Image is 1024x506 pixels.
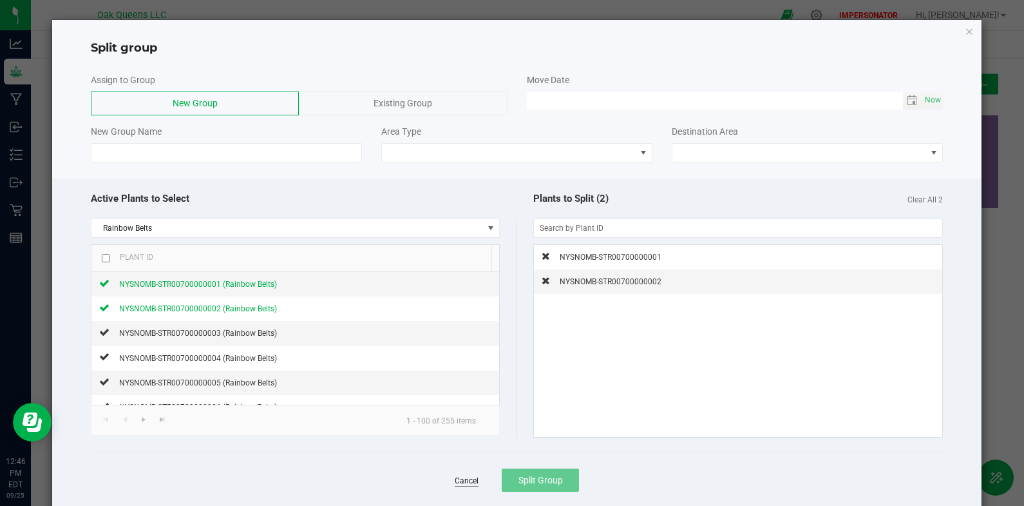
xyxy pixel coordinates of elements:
[374,98,432,108] span: Existing Group
[173,98,218,108] span: New Group
[91,193,189,204] span: Active Plants to Select
[672,126,738,137] span: Destination Area
[91,75,155,85] span: Assign to Group
[381,126,421,137] span: Area Type
[534,219,942,237] input: NO DATA FOUND
[91,219,482,237] span: Rainbow Belts
[153,411,172,428] a: Go to the last page
[138,414,149,425] span: Go to the next page
[119,329,277,338] span: NYSNOMB-STR00700000003 (Rainbow Belts)
[455,476,479,487] a: Cancel
[922,92,943,110] span: select
[903,92,922,110] span: Toggle calendar
[119,378,277,387] span: NYSNOMB-STR00700000005 (Rainbow Belts)
[157,414,167,425] span: Go to the last page
[119,403,277,412] span: NYSNOMB-STR00700000006 (Rainbow Belts)
[91,126,162,137] span: New Group Name
[922,91,943,110] span: Set Current date
[91,40,943,57] h4: Split group
[119,280,277,289] span: NYSNOMB-STR00700000001 (Rainbow Belts)
[396,411,486,430] kendo-pager-info: 1 - 100 of 255 items
[560,277,661,286] span: NYSNOMB-STR00700000002
[135,411,153,428] a: Go to the next page
[502,469,579,492] button: Split Group
[560,253,661,262] span: NYSNOMB-STR00700000001
[120,253,153,262] span: Plant ID
[527,75,569,85] span: Move Date
[119,304,277,313] span: NYSNOMB-STR00700000002 (Rainbow Belts)
[518,475,563,485] span: Split Group
[119,354,277,363] span: NYSNOMB-STR00700000004 (Rainbow Belts)
[907,191,943,206] span: Clear All 2
[13,403,52,442] iframe: Resource center
[533,193,609,204] span: Plants to Split (2)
